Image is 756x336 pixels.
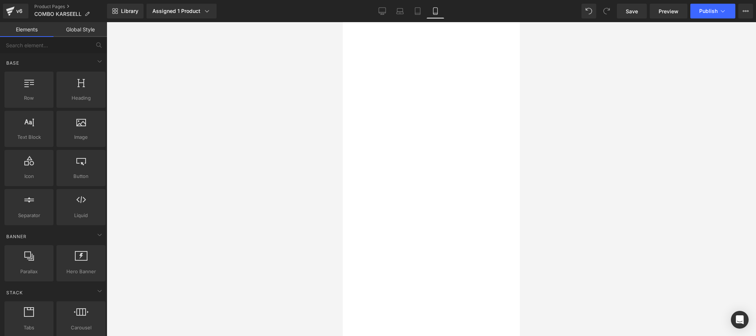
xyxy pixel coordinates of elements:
div: Assigned 1 Product [152,7,211,15]
span: Banner [6,233,27,240]
span: Separator [7,212,51,219]
a: New Library [107,4,144,18]
span: Stack [6,289,24,296]
a: Global Style [53,22,107,37]
span: Base [6,59,20,66]
a: v6 [3,4,28,18]
a: Preview [650,4,687,18]
span: Row [7,94,51,102]
a: Laptop [391,4,409,18]
span: Library [121,8,138,14]
span: Publish [699,8,718,14]
a: Product Pages [34,4,107,10]
button: Publish [690,4,735,18]
span: Hero Banner [59,268,103,275]
button: More [738,4,753,18]
button: Undo [581,4,596,18]
span: Preview [659,7,679,15]
span: Liquid [59,212,103,219]
a: Desktop [373,4,391,18]
span: Carousel [59,324,103,332]
a: Mobile [427,4,444,18]
span: Icon [7,172,51,180]
a: Tablet [409,4,427,18]
div: v6 [15,6,24,16]
span: Text Block [7,133,51,141]
button: Redo [599,4,614,18]
span: Parallax [7,268,51,275]
span: COMBO KARSEELL [34,11,82,17]
span: Image [59,133,103,141]
span: Save [626,7,638,15]
span: Button [59,172,103,180]
div: Open Intercom Messenger [731,311,749,329]
span: Heading [59,94,103,102]
span: Tabs [7,324,51,332]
